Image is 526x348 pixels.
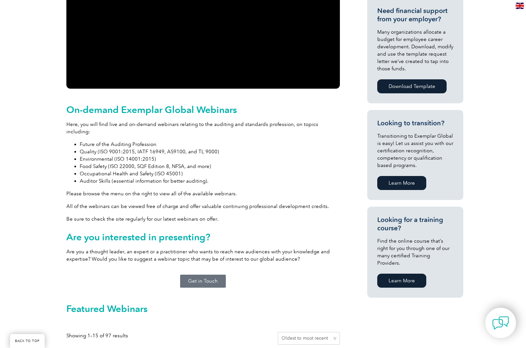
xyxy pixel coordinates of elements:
[492,315,509,331] img: contact-chat.png
[377,176,426,190] a: Learn More
[10,334,45,348] a: BACK TO TOP
[66,248,340,263] p: Are you a thought leader, an expert or a practitioner who wants to reach new audiences with your ...
[180,275,226,288] a: Get in Touch
[80,141,340,148] li: Future of the Auditing Profession
[377,7,453,23] h3: Need financial support from your employer?
[80,177,340,185] li: Auditor Skills (essential information for better auditing).
[80,163,340,170] li: Food Safety (ISO 22000, SQF Edition 8, NFSA, and more)
[377,28,453,72] p: Many organizations allocate a budget for employee career development. Download, modify and use th...
[66,303,340,314] h2: Featured Webinars
[278,332,340,345] select: Shop order
[188,279,218,284] span: Get in Touch
[80,148,340,155] li: Quality (ISO 9001:2015, IATF 16949, AS9100, and TL 9000)
[80,170,340,177] li: Occupational Health and Safety (ISO 45001)
[66,190,340,197] p: Please browse the menu on the right to view all of the available webinars.
[66,215,340,223] p: Be sure to check the site regularly for our latest webinars on offer.
[80,155,340,163] li: Environmental (ISO 14001:2015)
[377,216,453,232] h3: Looking for a training course?
[66,232,340,242] h2: Are you interested in presenting?
[66,203,340,210] p: All of the webinars can be viewed free of charge and offer valuable continuing professional devel...
[66,104,340,115] h2: On-demand Exemplar Global Webinars
[377,132,453,169] p: Transitioning to Exemplar Global is easy! Let us assist you with our certification recognition, c...
[66,332,128,339] p: Showing 1–15 of 97 results
[377,79,447,93] a: Download Template
[377,274,426,288] a: Learn More
[516,3,524,9] img: en
[377,119,453,127] h3: Looking to transition?
[66,121,340,135] p: Here, you will find live and on-demand webinars relating to the auditing and standards profession...
[377,237,453,267] p: Find the online course that’s right for you through one of our many certified Training Providers.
